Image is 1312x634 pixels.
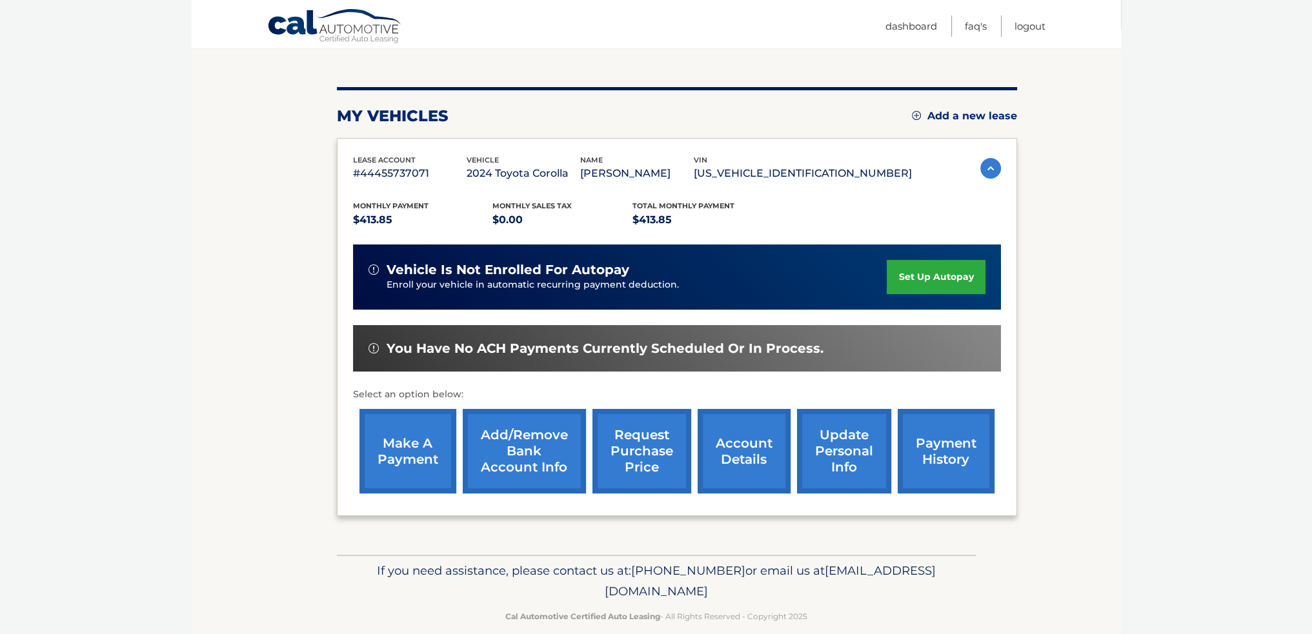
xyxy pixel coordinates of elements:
p: [US_VEHICLE_IDENTIFICATION_NUMBER] [694,164,912,183]
a: FAQ's [965,15,987,37]
p: [PERSON_NAME] [580,164,694,183]
span: You have no ACH payments currently scheduled or in process. [387,341,823,357]
img: accordion-active.svg [980,158,1001,179]
img: add.svg [912,111,921,120]
span: vehicle [467,155,499,164]
span: vin [694,155,707,164]
p: - All Rights Reserved - Copyright 2025 [345,609,967,623]
a: payment history [898,409,994,493]
p: $413.85 [353,211,493,229]
a: Add/Remove bank account info [463,409,586,493]
a: set up autopay [887,260,985,294]
span: Monthly Payment [353,201,429,210]
img: alert-white.svg [368,343,379,353]
span: lease account [353,155,416,164]
a: Dashboard [885,15,937,37]
p: Select an option below: [353,387,1001,402]
span: [PHONE_NUMBER] [631,563,745,578]
span: name [580,155,603,164]
p: $413.85 [632,211,772,229]
a: update personal info [797,409,891,493]
a: account details [698,409,791,493]
span: vehicle is not enrolled for autopay [387,262,629,278]
a: request purchase price [592,409,691,493]
span: [EMAIL_ADDRESS][DOMAIN_NAME] [605,563,936,599]
a: make a payment [359,409,456,493]
span: Total Monthly Payment [632,201,734,210]
strong: Cal Automotive Certified Auto Leasing [505,611,660,621]
p: Enroll your vehicle in automatic recurring payment deduction. [387,278,887,292]
img: alert-white.svg [368,264,379,275]
h2: my vehicles [337,106,449,126]
p: $0.00 [492,211,632,229]
a: Add a new lease [912,110,1017,123]
p: #44455737071 [353,164,467,183]
a: Logout [1014,15,1045,37]
p: 2024 Toyota Corolla [467,164,580,183]
span: Monthly sales Tax [492,201,572,210]
p: If you need assistance, please contact us at: or email us at [345,560,967,602]
a: Cal Automotive [267,8,403,46]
